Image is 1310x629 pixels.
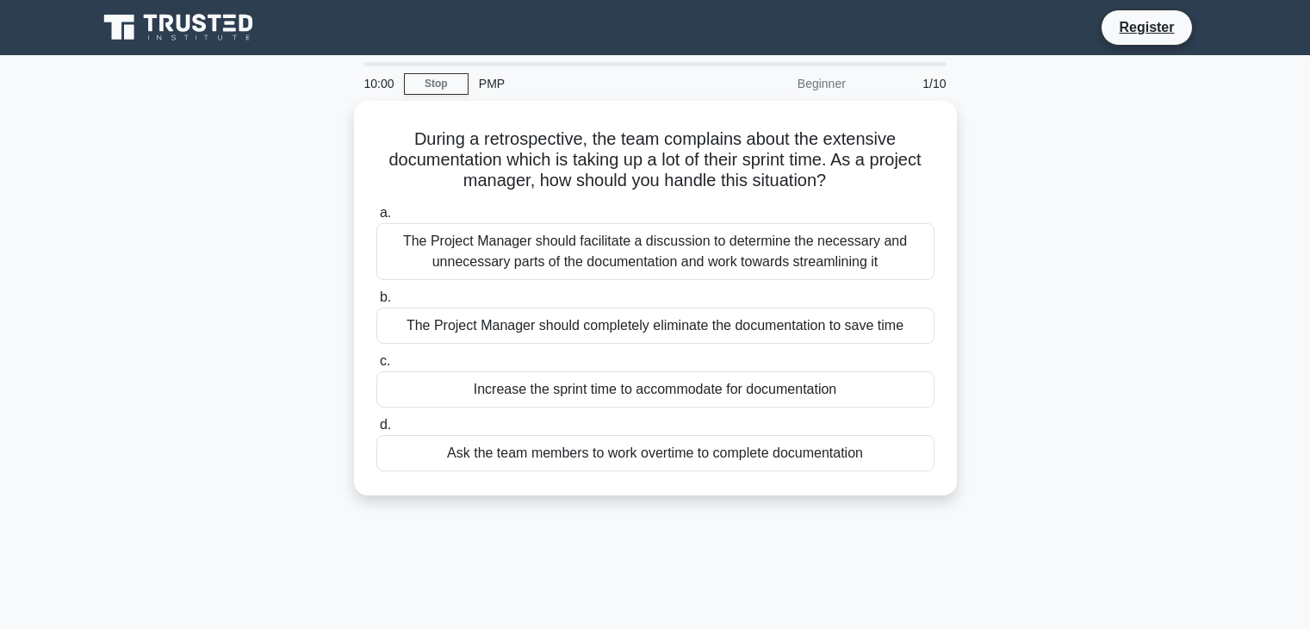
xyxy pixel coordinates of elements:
a: Register [1108,16,1184,38]
div: Increase the sprint time to accommodate for documentation [376,371,934,408]
div: Ask the team members to work overtime to complete documentation [376,435,934,471]
a: Stop [404,73,469,95]
div: 10:00 [354,66,404,101]
div: The Project Manager should facilitate a discussion to determine the necessary and unnecessary par... [376,223,934,280]
div: The Project Manager should completely eliminate the documentation to save time [376,308,934,344]
h5: During a retrospective, the team complains about the extensive documentation which is taking up a... [375,128,936,192]
div: 1/10 [856,66,957,101]
span: d. [380,417,391,432]
div: PMP [469,66,705,101]
span: a. [380,205,391,220]
span: c. [380,353,390,368]
span: b. [380,290,391,304]
div: Beginner [705,66,856,101]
